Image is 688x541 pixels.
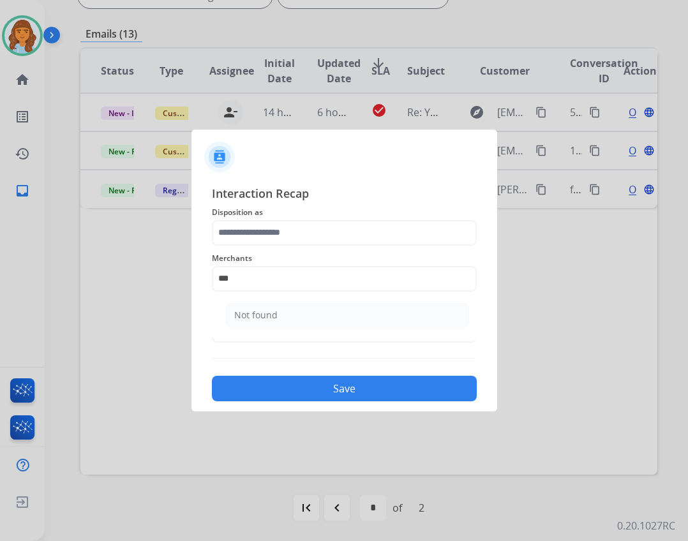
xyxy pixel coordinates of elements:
div: Not found [234,309,278,322]
p: 0.20.1027RC [617,518,675,533]
span: Interaction Recap [212,184,477,205]
span: Disposition as [212,205,477,220]
button: Save [212,376,477,401]
img: contact-recap-line.svg [212,358,477,359]
img: contactIcon [204,142,235,172]
span: Merchants [212,251,477,266]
